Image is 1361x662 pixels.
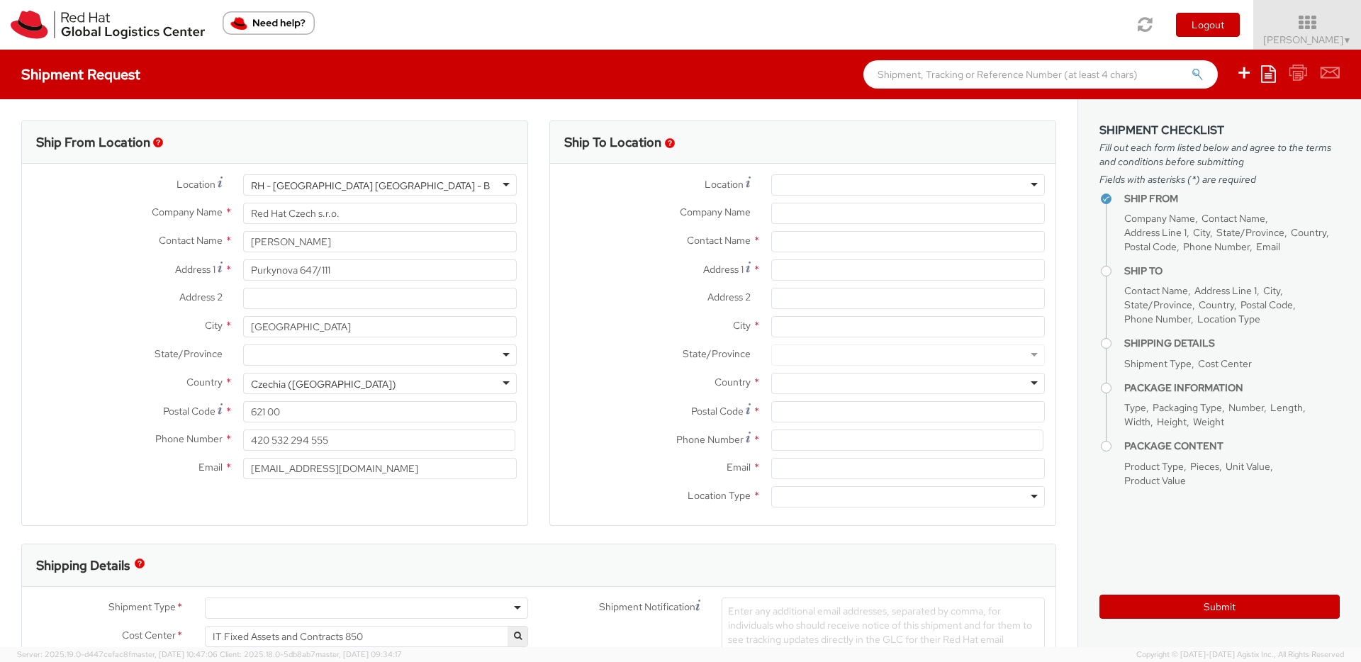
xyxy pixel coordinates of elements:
span: Copyright © [DATE]-[DATE] Agistix Inc., All Rights Reserved [1136,649,1344,661]
span: City [733,319,751,332]
span: Enter any additional email addresses, separated by comma, for individuals who should receive noti... [728,605,1032,660]
span: Location [177,178,215,191]
span: Address 1 [703,263,744,276]
span: Server: 2025.19.0-d447cefac8f [17,649,218,659]
span: Length [1270,401,1303,414]
span: Product Value [1124,474,1186,487]
span: Fields with asterisks (*) are required [1099,172,1340,186]
span: Country [1291,226,1326,239]
h3: Shipment Checklist [1099,124,1340,137]
span: Pieces [1190,460,1219,473]
span: Cost Center [122,628,176,644]
span: Phone Number [1183,240,1250,253]
span: State/Province [1216,226,1284,239]
span: Address 1 [175,263,215,276]
div: RH - [GEOGRAPHIC_DATA] [GEOGRAPHIC_DATA] - B [251,179,490,193]
span: Company Name [680,206,751,218]
span: Location Type [1197,313,1260,325]
span: Email [198,461,223,473]
button: Need help? [223,11,315,35]
span: Phone Number [155,432,223,445]
span: IT Fixed Assets and Contracts 850 [205,626,528,647]
span: ▼ [1343,35,1352,46]
span: Fill out each form listed below and agree to the terms and conditions before submitting [1099,140,1340,169]
span: Cost Center [1198,357,1252,370]
span: master, [DATE] 10:47:06 [131,649,218,659]
span: Location [705,178,744,191]
span: Unit Value [1226,460,1270,473]
span: Contact Name [687,234,751,247]
span: Country [715,376,751,388]
span: Postal Code [691,405,744,417]
button: Logout [1176,13,1240,37]
span: Address 2 [179,291,223,303]
span: Country [1199,298,1234,311]
span: Height [1157,415,1187,428]
span: Contact Name [1124,284,1188,297]
h4: Ship To [1124,266,1340,276]
h4: Ship From [1124,193,1340,204]
h3: Shipping Details [36,559,130,573]
button: Submit [1099,595,1340,619]
img: rh-logistics-00dfa346123c4ec078e1.svg [11,11,205,39]
span: Weight [1193,415,1224,428]
span: Company Name [1124,212,1195,225]
span: Country [186,376,223,388]
span: Email [1256,240,1280,253]
span: Phone Number [676,433,744,446]
span: Shipment Type [108,600,176,616]
input: Shipment, Tracking or Reference Number (at least 4 chars) [863,60,1218,89]
h3: Ship To Location [564,135,661,150]
h4: Package Information [1124,383,1340,393]
span: Shipment Notification [599,600,695,615]
span: State/Province [1124,298,1192,311]
span: master, [DATE] 09:34:17 [315,649,402,659]
span: Contact Name [1202,212,1265,225]
span: Email [727,461,751,473]
span: State/Province [683,347,751,360]
span: Packaging Type [1153,401,1222,414]
span: Postal Code [1124,240,1177,253]
span: Address 2 [707,291,751,303]
span: Postal Code [163,405,215,417]
span: Phone Number [1124,313,1191,325]
span: State/Province [155,347,223,360]
h4: Shipping Details [1124,338,1340,349]
span: Width [1124,415,1150,428]
span: City [1263,284,1280,297]
span: City [1193,226,1210,239]
span: Address Line 1 [1124,226,1187,239]
h4: Shipment Request [21,67,140,82]
span: Shipment Type [1124,357,1192,370]
span: Client: 2025.18.0-5db8ab7 [220,649,402,659]
h4: Package Content [1124,441,1340,451]
span: [PERSON_NAME] [1263,33,1352,46]
div: Czechia ([GEOGRAPHIC_DATA]) [251,377,396,391]
span: Address Line 1 [1194,284,1257,297]
span: Contact Name [159,234,223,247]
span: Location Type [688,489,751,502]
span: Postal Code [1240,298,1293,311]
span: Product Type [1124,460,1184,473]
h3: Ship From Location [36,135,150,150]
span: IT Fixed Assets and Contracts 850 [213,630,520,643]
span: Company Name [152,206,223,218]
span: Type [1124,401,1146,414]
span: City [205,319,223,332]
span: Number [1228,401,1264,414]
